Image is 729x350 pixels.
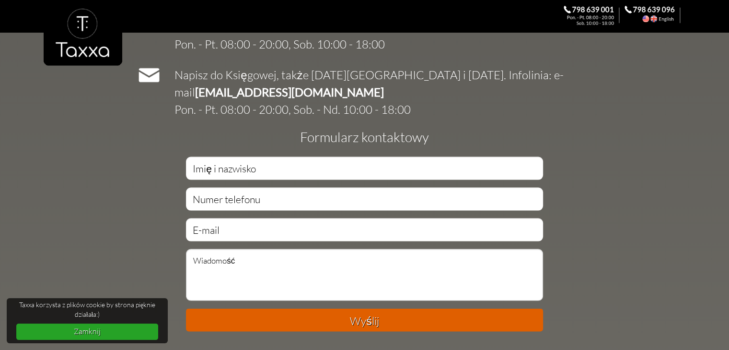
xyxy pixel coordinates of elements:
div: Zadzwoń do Księgowej. 798 639 001 [564,6,625,25]
a: dismiss cookie message [16,324,159,339]
a: [EMAIL_ADDRESS][DOMAIN_NAME] [195,85,384,99]
span: Taxxa korzysta z plików cookie by strona pięknie działała:) [16,300,159,319]
div: Call the Accountant. 798 639 096 [625,6,685,25]
input: Numer telefonu [186,188,543,211]
div: cookieconsent [7,298,168,343]
input: E-mail [186,218,543,241]
strong: Formularz kontaktowy [300,129,429,145]
input: Imię i nazwisko [186,157,543,180]
button: Wyślij [186,309,543,332]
